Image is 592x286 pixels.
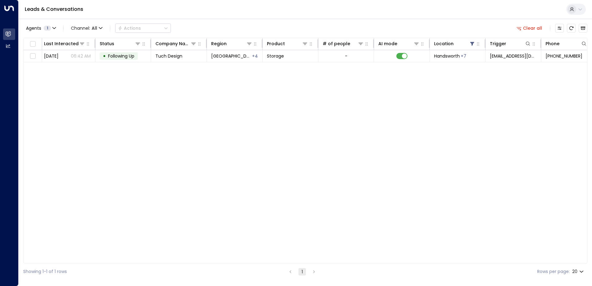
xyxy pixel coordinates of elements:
div: Phone [546,40,559,47]
div: Castle Bromwich,Brentford,Kilburn,Slough,Godalming,Wakefield,Chiswick [461,53,466,59]
div: Location [434,40,475,47]
div: Location [434,40,454,47]
button: Customize [555,24,564,32]
span: Storage [267,53,284,59]
span: Handsworth [434,53,460,59]
span: Tuch Design [155,53,182,59]
div: AI mode [378,40,397,47]
a: Leads & Conversations [25,6,83,13]
button: page 1 [298,268,306,275]
div: # of people [323,40,364,47]
div: Birmingham,London,Surrey,Yorkshire [252,53,258,59]
div: Button group with a nested menu [115,24,171,33]
button: Clear all [514,24,545,32]
button: Channel:All [68,24,105,32]
span: Agents [26,26,41,30]
div: Status [100,40,141,47]
button: Actions [115,24,171,33]
span: Toggle select all [29,40,37,48]
span: Channel: [68,24,105,32]
span: Refresh [567,24,576,32]
div: AI mode [378,40,420,47]
div: Status [100,40,114,47]
p: 06:42 AM [71,53,91,59]
span: 1 [44,26,51,31]
label: Rows per page: [537,268,570,275]
div: Trigger [490,40,531,47]
span: Toggle select row [29,52,37,60]
div: • [103,51,106,61]
span: All [92,26,97,31]
span: Berkshire [211,53,251,59]
div: Region [211,40,252,47]
div: Company Name [155,40,197,47]
div: Last Interacted [44,40,85,47]
span: leads@space-station.co.uk [490,53,537,59]
nav: pagination navigation [286,268,318,275]
div: Actions [118,25,141,31]
div: Trigger [490,40,506,47]
div: Company Name [155,40,190,47]
div: Last Interacted [44,40,79,47]
div: Product [267,40,308,47]
div: # of people [323,40,350,47]
span: Following Up [108,53,134,59]
div: Showing 1-1 of 1 rows [23,268,67,275]
span: +447940370612 [546,53,582,59]
button: Agents1 [23,24,58,32]
div: Region [211,40,227,47]
div: Product [267,40,285,47]
div: Phone [546,40,587,47]
div: - [345,53,347,59]
button: Archived Leads [579,24,587,32]
div: 20 [572,267,585,276]
span: Yesterday [44,53,59,59]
